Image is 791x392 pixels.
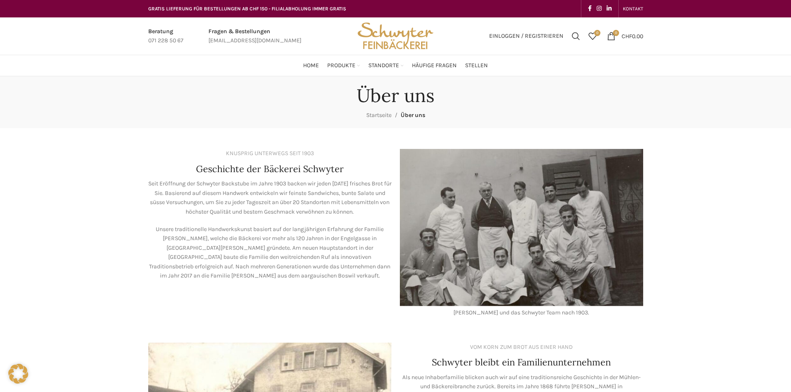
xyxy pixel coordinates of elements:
p: Unsere traditionelle Handwerkskunst basiert auf der langjährigen Erfahrung der Familie [PERSON_NA... [148,225,392,280]
span: Stellen [465,62,488,70]
a: Suchen [568,28,584,44]
div: Main navigation [144,57,647,74]
a: Infobox link [208,27,301,46]
a: 0 CHF0.00 [603,28,647,44]
a: Facebook social link [585,3,594,15]
bdi: 0.00 [622,32,643,39]
span: Standorte [368,62,399,70]
p: Seit Eröffnung der Schwyter Backstube im Jahre 1903 backen wir jeden [DATE] frisches Brot für Sie... [148,179,392,217]
span: Häufige Fragen [412,62,457,70]
div: VOM KORN ZUM BROT AUS EINER HAND [470,343,573,352]
a: Linkedin social link [604,3,614,15]
span: Home [303,62,319,70]
span: KONTAKT [623,6,643,12]
span: Über uns [401,112,425,119]
a: Site logo [355,32,436,39]
a: Stellen [465,57,488,74]
span: 0 [613,30,619,36]
a: Home [303,57,319,74]
div: [PERSON_NAME] und das Schwyter Team nach 1903. [400,308,643,317]
a: Einloggen / Registrieren [485,28,568,44]
h4: Geschichte der Bäckerei Schwyter [196,163,344,175]
a: Häufige Fragen [412,57,457,74]
span: Einloggen / Registrieren [489,33,563,39]
h1: Über uns [357,85,434,107]
a: Standorte [368,57,404,74]
a: 0 [584,28,601,44]
div: KNUSPRIG UNTERWEGS SEIT 1903 [226,149,314,158]
a: Infobox link [148,27,184,46]
a: Startseite [366,112,392,119]
span: GRATIS LIEFERUNG FÜR BESTELLUNGEN AB CHF 150 - FILIALABHOLUNG IMMER GRATIS [148,6,346,12]
h4: Schwyter bleibt ein Familienunternehmen [432,356,611,369]
a: Produkte [327,57,360,74]
div: Meine Wunschliste [584,28,601,44]
span: 0 [594,30,600,36]
a: Instagram social link [594,3,604,15]
div: Secondary navigation [619,0,647,17]
img: Bäckerei Schwyter [355,17,436,55]
span: Produkte [327,62,355,70]
a: KONTAKT [623,0,643,17]
span: CHF [622,32,632,39]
